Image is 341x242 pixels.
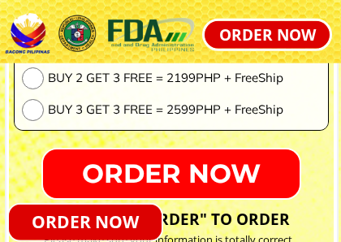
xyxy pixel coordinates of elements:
p: ORDER NOW [37,148,304,199]
p: ORDER NOW [205,21,330,49]
span: BUY 2 GET 3 FREE = 2199PHP + FreeShip [48,68,321,88]
span: BUY 3 GET 3 FREE = 2599PHP + FreeShip [48,100,321,119]
h2: CLICK "FINISH ORDER" TO ORDER [37,207,308,231]
p: ORDER NOW [9,205,162,240]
